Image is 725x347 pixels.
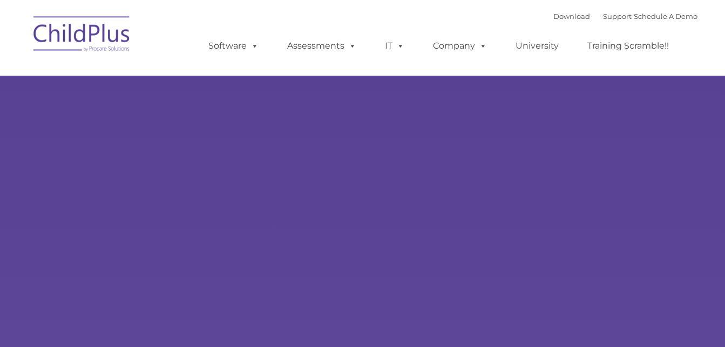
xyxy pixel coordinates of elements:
a: Download [553,12,590,21]
a: Schedule A Demo [634,12,697,21]
a: Software [198,35,269,57]
a: University [505,35,570,57]
a: Company [422,35,498,57]
img: ChildPlus by Procare Solutions [28,9,136,63]
font: | [553,12,697,21]
a: Training Scramble!! [577,35,680,57]
a: Support [603,12,632,21]
a: Assessments [276,35,367,57]
a: IT [374,35,415,57]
